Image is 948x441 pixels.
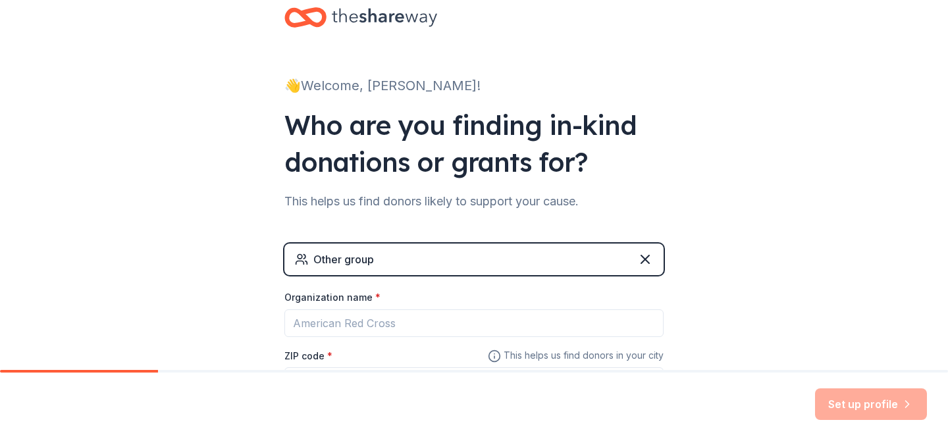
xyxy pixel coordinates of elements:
div: Other group [313,251,374,267]
label: ZIP code [284,350,332,363]
span: This helps us find donors in your city [488,348,664,364]
div: Who are you finding in-kind donations or grants for? [284,107,664,180]
label: Organization name [284,291,381,304]
div: This helps us find donors likely to support your cause. [284,191,664,212]
input: 12345 (U.S. only) [284,367,664,394]
div: 👋 Welcome, [PERSON_NAME]! [284,75,664,96]
input: American Red Cross [284,309,664,337]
